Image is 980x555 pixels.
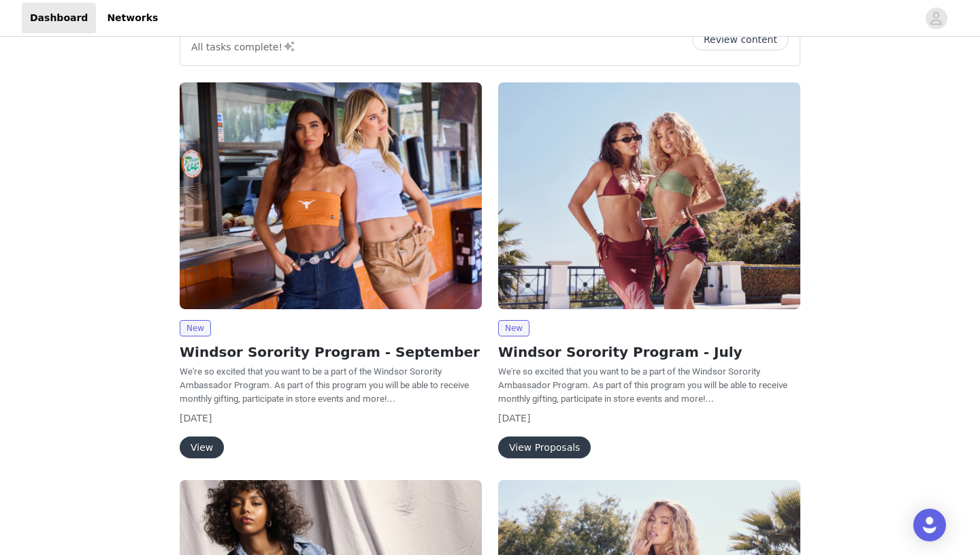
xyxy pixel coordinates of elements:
[22,3,96,33] a: Dashboard
[180,413,212,424] span: [DATE]
[498,320,529,336] span: New
[99,3,166,33] a: Networks
[180,82,482,309] img: Windsor
[498,342,800,362] h2: Windsor Sorority Program - July
[498,366,787,404] span: We're so excited that you want to be a part of the Windsor Sorority Ambassador Program. As part o...
[692,29,789,50] button: Review content
[913,509,946,541] div: Open Intercom Messenger
[498,413,530,424] span: [DATE]
[498,437,591,458] button: View Proposals
[180,320,211,336] span: New
[180,342,482,362] h2: Windsor Sorority Program - September
[180,366,469,404] span: We're so excited that you want to be a part of the Windsor Sorority Ambassador Program. As part o...
[498,82,800,309] img: Windsor
[191,38,296,54] p: All tasks complete!
[180,443,224,453] a: View
[498,443,591,453] a: View Proposals
[180,437,224,458] button: View
[930,7,943,29] div: avatar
